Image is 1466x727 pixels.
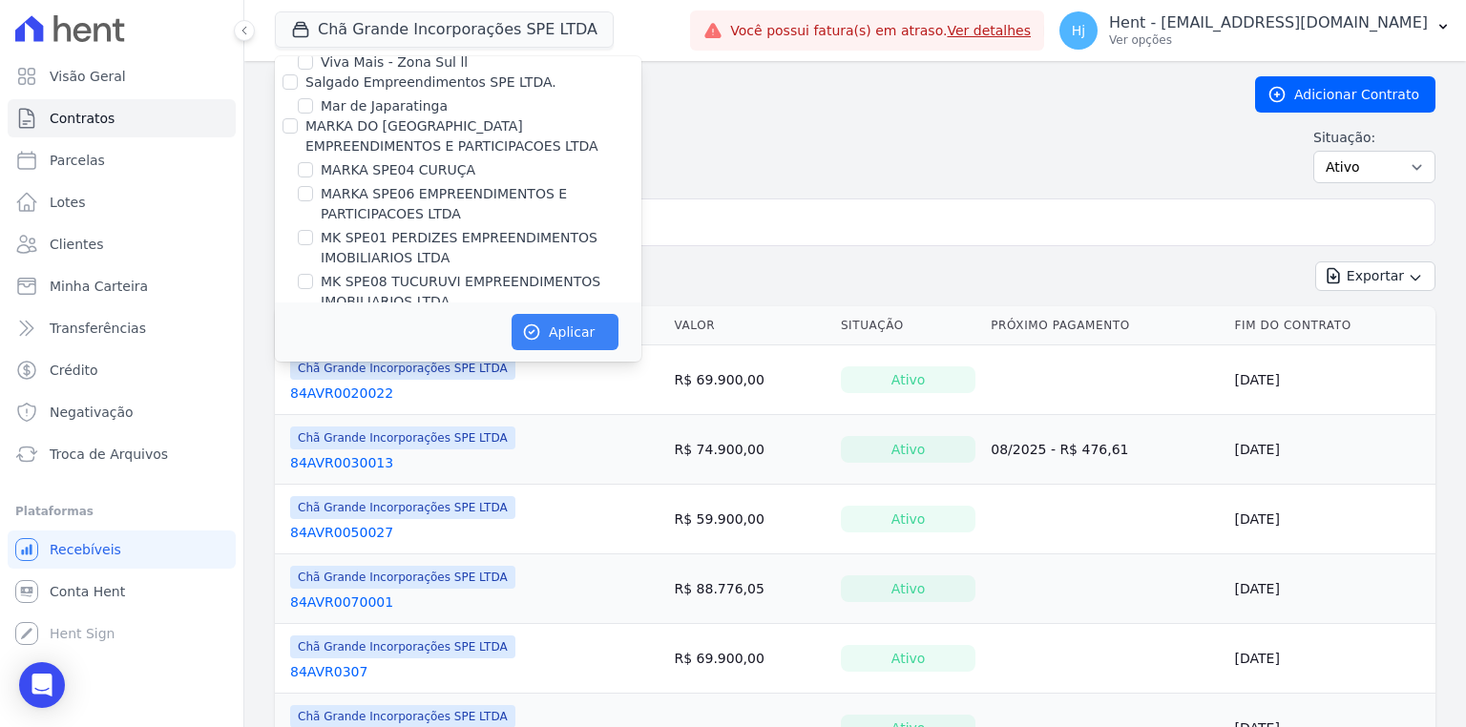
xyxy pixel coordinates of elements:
span: Hj [1072,24,1085,37]
td: [DATE] [1227,624,1435,694]
span: Lotes [50,193,86,212]
a: Crédito [8,351,236,389]
a: Contratos [8,99,236,137]
a: 84AVR0307 [290,662,367,681]
td: [DATE] [1227,485,1435,554]
a: Visão Geral [8,57,236,95]
span: Transferências [50,319,146,338]
div: Open Intercom Messenger [19,662,65,708]
span: Contratos [50,109,115,128]
a: Lotes [8,183,236,221]
td: [DATE] [1227,345,1435,415]
a: Conta Hent [8,572,236,611]
span: Chã Grande Incorporações SPE LTDA [290,357,515,380]
div: Ativo [841,366,975,393]
span: Recebíveis [50,540,121,559]
a: 84AVR0070001 [290,592,393,612]
p: Ver opções [1109,32,1428,48]
span: Chã Grande Incorporações SPE LTDA [290,635,515,658]
a: 84AVR0050027 [290,523,393,542]
a: Troca de Arquivos [8,435,236,473]
a: Adicionar Contrato [1255,76,1435,113]
div: Ativo [841,506,975,532]
span: Você possui fatura(s) em atraso. [730,21,1031,41]
a: 84AVR0030013 [290,453,393,472]
a: 84AVR0020022 [290,384,393,403]
label: MARKA SPE06 EMPREENDIMENTOS E PARTICIPACOES LTDA [321,184,641,224]
span: Clientes [50,235,103,254]
a: Clientes [8,225,236,263]
label: Mar de Japaratinga [321,96,448,116]
td: [DATE] [1227,554,1435,624]
label: MK SPE08 TUCURUVI EMPREENDIMENTOS IMOBILIARIOS LTDA [321,272,641,312]
th: Fim do Contrato [1227,306,1435,345]
label: Salgado Empreendimentos SPE LTDA. [305,74,556,90]
button: Chã Grande Incorporações SPE LTDA [275,11,614,48]
div: Plataformas [15,500,228,523]
a: Minha Carteira [8,267,236,305]
button: Exportar [1315,261,1435,291]
label: Viva Mais - Zona Sul ll [321,52,468,73]
label: MK SPE01 PERDIZES EMPREENDIMENTOS IMOBILIARIOS LTDA [321,228,641,268]
span: Chã Grande Incorporações SPE LTDA [290,566,515,589]
td: R$ 69.900,00 [666,345,832,415]
p: Hent - [EMAIL_ADDRESS][DOMAIN_NAME] [1109,13,1428,32]
th: Próximo Pagamento [983,306,1226,345]
button: Hj Hent - [EMAIL_ADDRESS][DOMAIN_NAME] Ver opções [1044,4,1466,57]
span: Minha Carteira [50,277,148,296]
span: Troca de Arquivos [50,445,168,464]
span: Chã Grande Incorporações SPE LTDA [290,496,515,519]
button: Aplicar [512,314,618,350]
div: Ativo [841,436,975,463]
a: 08/2025 - R$ 476,61 [991,442,1128,457]
a: Parcelas [8,141,236,179]
a: Transferências [8,309,236,347]
td: [DATE] [1227,415,1435,485]
span: Chã Grande Incorporações SPE LTDA [290,426,515,449]
a: Recebíveis [8,530,236,569]
a: Negativação [8,393,236,431]
td: R$ 74.900,00 [666,415,832,485]
td: R$ 69.900,00 [666,624,832,694]
th: Valor [666,306,832,345]
label: MARKA DO [GEOGRAPHIC_DATA] EMPREENDIMENTOS E PARTICIPACOES LTDA [305,118,598,154]
td: R$ 88.776,05 [666,554,832,624]
h2: Contratos [275,77,1225,112]
td: R$ 59.900,00 [666,485,832,554]
th: Situação [833,306,983,345]
div: Ativo [841,575,975,602]
span: Visão Geral [50,67,126,86]
span: Crédito [50,361,98,380]
label: Situação: [1313,128,1435,147]
input: Buscar por nome do lote [306,203,1427,241]
div: Ativo [841,645,975,672]
a: Ver detalhes [947,23,1031,38]
span: Conta Hent [50,582,125,601]
label: MARKA SPE04 CURUÇA [321,160,475,180]
span: Parcelas [50,151,105,170]
span: Negativação [50,403,134,422]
